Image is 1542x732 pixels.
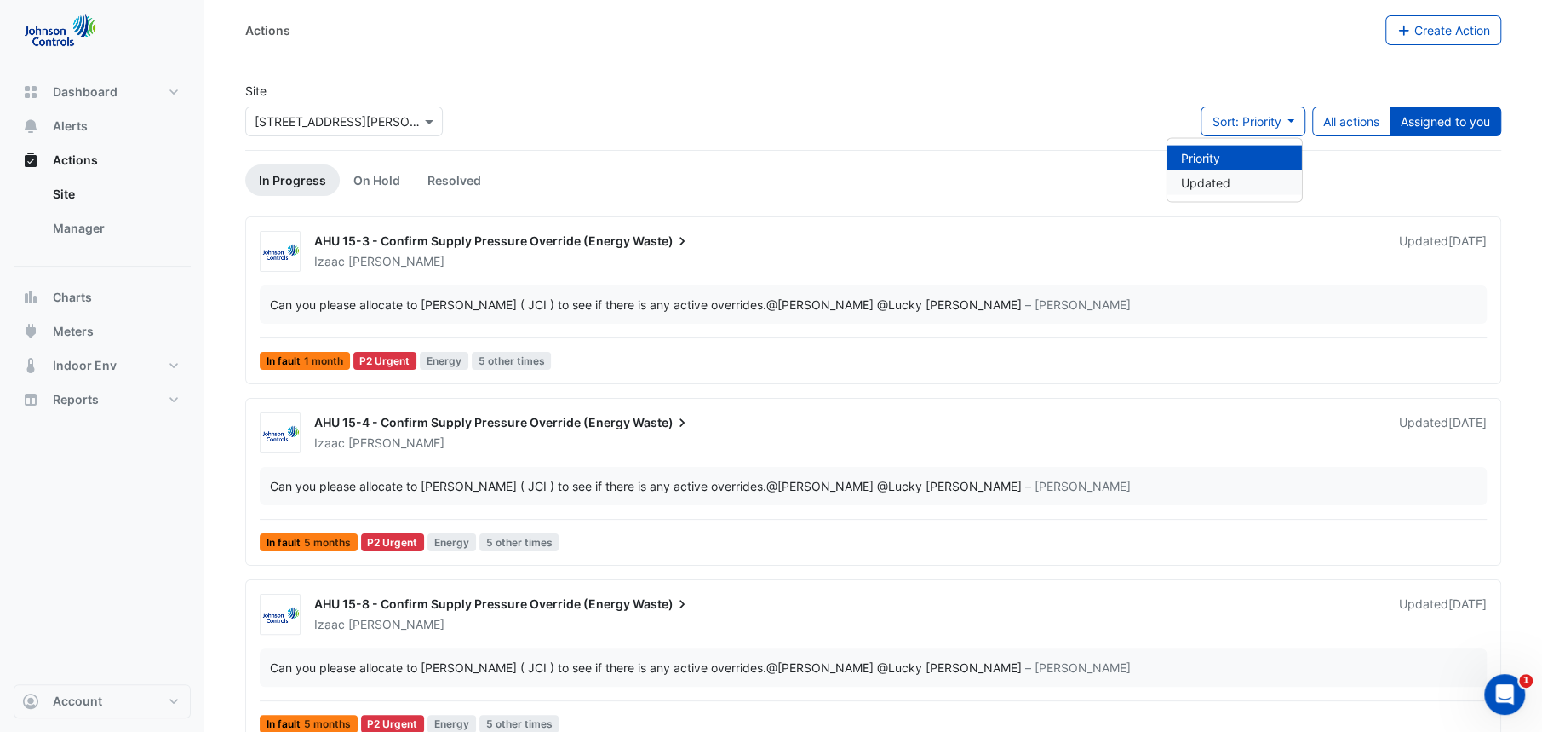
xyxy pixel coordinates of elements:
[14,109,191,143] button: Alerts
[314,597,630,611] span: AHU 15-8 - Confirm Supply Pressure Override (Energy
[14,177,191,252] div: Actions
[1167,170,1302,195] li: Updated
[353,352,417,370] div: P2 Urgent
[1385,15,1502,45] button: Create Action
[1399,233,1487,270] div: Updated
[1448,597,1487,611] span: Tue 30-Sep-2025 11:34 AEST
[22,391,39,408] app-icon: Reports
[1519,674,1533,688] span: 1
[261,244,300,261] img: Johnson Controls
[53,289,92,306] span: Charts
[414,164,495,196] a: Resolved
[766,479,874,493] span: conor.deane@cimenviro.com [CIM]
[53,357,117,374] span: Indoor Env
[314,415,630,429] span: AHU 15-4 - Confirm Supply Pressure Override (Energy
[39,177,191,211] a: Site
[245,21,290,39] div: Actions
[304,719,351,729] span: 5 months
[479,533,559,551] span: 5 other times
[245,164,340,196] a: In Progress
[427,533,476,551] span: Energy
[1167,146,1302,170] li: Priority
[22,152,39,169] app-icon: Actions
[260,533,358,551] span: In fault
[261,425,300,442] img: Johnson Controls
[1399,414,1487,452] div: Updated
[14,314,191,349] button: Meters
[314,617,345,631] span: Izaac
[22,323,39,340] app-icon: Meters
[260,352,350,370] span: In fault
[633,414,691,431] span: Waste)
[420,352,468,370] span: Energy
[1390,107,1501,136] button: Assigned to you
[22,84,39,101] app-icon: Dashboard
[877,479,1022,493] span: fortunato.pezzimenti@charterhallaccess.com.au [CBRE Charter Hall]
[14,684,191,718] button: Account
[361,533,425,551] div: P2 Urgent
[270,477,1022,495] div: Can you please allocate to [PERSON_NAME] ( JCI ) to see if there is any active overrides.
[348,253,444,270] span: [PERSON_NAME]
[877,297,1022,312] span: fortunato.pezzimenti@charterhallaccess.com.au [CBRE Charter Hall]
[766,660,874,675] span: conor.deane@cimenviro.com [CIM]
[53,152,98,169] span: Actions
[270,659,1022,677] div: Can you please allocate to [PERSON_NAME] ( JCI ) to see if there is any active overrides.
[314,254,345,268] span: Izaac
[53,84,118,101] span: Dashboard
[633,233,691,250] span: Waste)
[14,383,191,417] button: Reports
[348,616,444,633] span: [PERSON_NAME]
[14,280,191,314] button: Charts
[53,323,94,340] span: Meters
[39,211,191,245] a: Manager
[348,435,444,452] span: [PERSON_NAME]
[245,82,267,100] label: Site
[53,693,102,710] span: Account
[304,356,343,366] span: 1 month
[22,118,39,135] app-icon: Alerts
[304,538,351,548] span: 5 months
[1201,107,1305,136] button: Sort: Priority
[1025,659,1131,677] span: – [PERSON_NAME]
[53,391,99,408] span: Reports
[1414,23,1490,37] span: Create Action
[314,233,630,248] span: AHU 15-3 - Confirm Supply Pressure Override (Energy
[14,143,191,177] button: Actions
[20,14,97,48] img: Company Logo
[877,660,1022,675] span: fortunato.pezzimenti@charterhallaccess.com.au [CBRE Charter Hall]
[261,607,300,624] img: Johnson Controls
[1448,415,1487,429] span: Tue 30-Sep-2025 11:34 AEST
[314,435,345,450] span: Izaac
[1448,233,1487,248] span: Tue 30-Sep-2025 11:34 AEST
[1212,114,1281,129] span: Sort: Priority
[270,296,1022,314] div: Can you please allocate to [PERSON_NAME] ( JCI ) to see if there is any active overrides.
[1312,107,1390,136] button: All actions
[22,357,39,374] app-icon: Indoor Env
[340,164,414,196] a: On Hold
[1399,596,1487,633] div: Updated
[766,297,874,312] span: conor.deane@cimenviro.com [CIM]
[14,75,191,109] button: Dashboard
[1025,296,1131,314] span: – [PERSON_NAME]
[633,596,691,613] span: Waste)
[1025,477,1131,495] span: – [PERSON_NAME]
[14,349,191,383] button: Indoor Env
[53,118,88,135] span: Alerts
[472,352,552,370] span: 5 other times
[1484,674,1525,715] iframe: Intercom live chat
[22,289,39,306] app-icon: Charts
